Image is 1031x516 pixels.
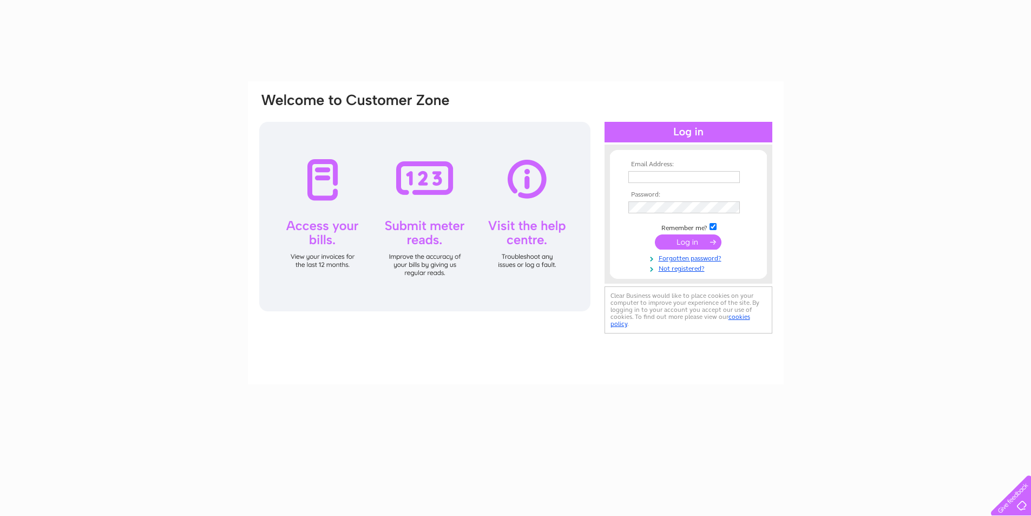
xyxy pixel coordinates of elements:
[626,191,751,199] th: Password:
[628,252,751,263] a: Forgotten password?
[605,286,772,334] div: Clear Business would like to place cookies on your computer to improve your experience of the sit...
[655,234,721,250] input: Submit
[628,263,751,273] a: Not registered?
[626,221,751,232] td: Remember me?
[626,161,751,168] th: Email Address:
[610,313,750,328] a: cookies policy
